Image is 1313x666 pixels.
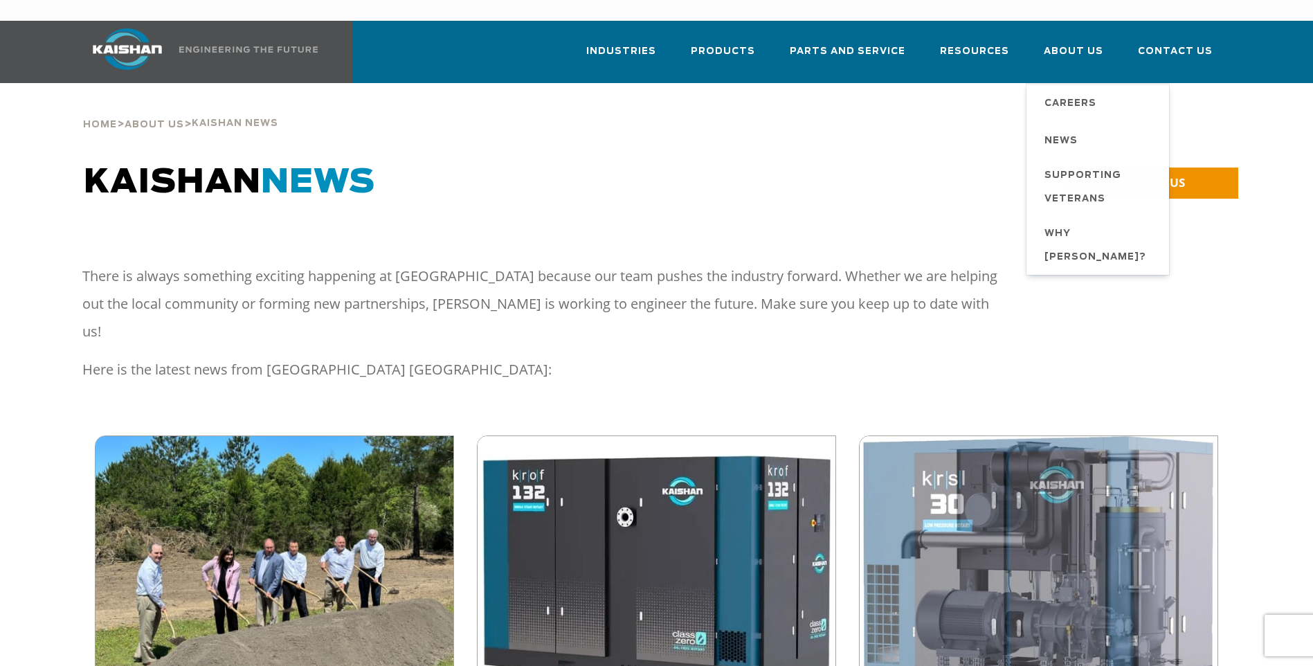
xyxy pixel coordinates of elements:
[1031,84,1169,121] a: Careers
[1044,44,1103,60] span: About Us
[1031,159,1169,217] a: Supporting Veterans
[940,33,1009,80] a: Resources
[1044,92,1096,116] span: Careers
[1044,222,1155,269] span: Why [PERSON_NAME]?
[790,44,905,60] span: Parts and Service
[261,166,375,199] span: NEWS
[75,21,320,83] a: Kaishan USA
[82,262,997,345] p: There is always something exciting happening at [GEOGRAPHIC_DATA] because our team pushes the ind...
[83,118,117,130] a: Home
[75,28,179,70] img: kaishan logo
[82,356,997,384] p: Here is the latest news from [GEOGRAPHIC_DATA] [GEOGRAPHIC_DATA]:
[691,44,755,60] span: Products
[1044,33,1103,80] a: About Us
[790,33,905,80] a: Parts and Service
[691,33,755,80] a: Products
[1138,33,1213,80] a: Contact Us
[125,120,184,129] span: About Us
[586,33,656,80] a: Industries
[1044,129,1078,153] span: News
[83,120,117,129] span: Home
[1138,44,1213,60] span: Contact Us
[125,118,184,130] a: About Us
[586,44,656,60] span: Industries
[192,119,278,128] span: Kaishan News
[940,44,1009,60] span: Resources
[84,166,375,199] span: KAISHAN
[1031,121,1169,159] a: News
[1044,164,1155,211] span: Supporting Veterans
[83,83,278,136] div: > >
[1031,217,1169,275] a: Why [PERSON_NAME]?
[179,46,318,53] img: Engineering the future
